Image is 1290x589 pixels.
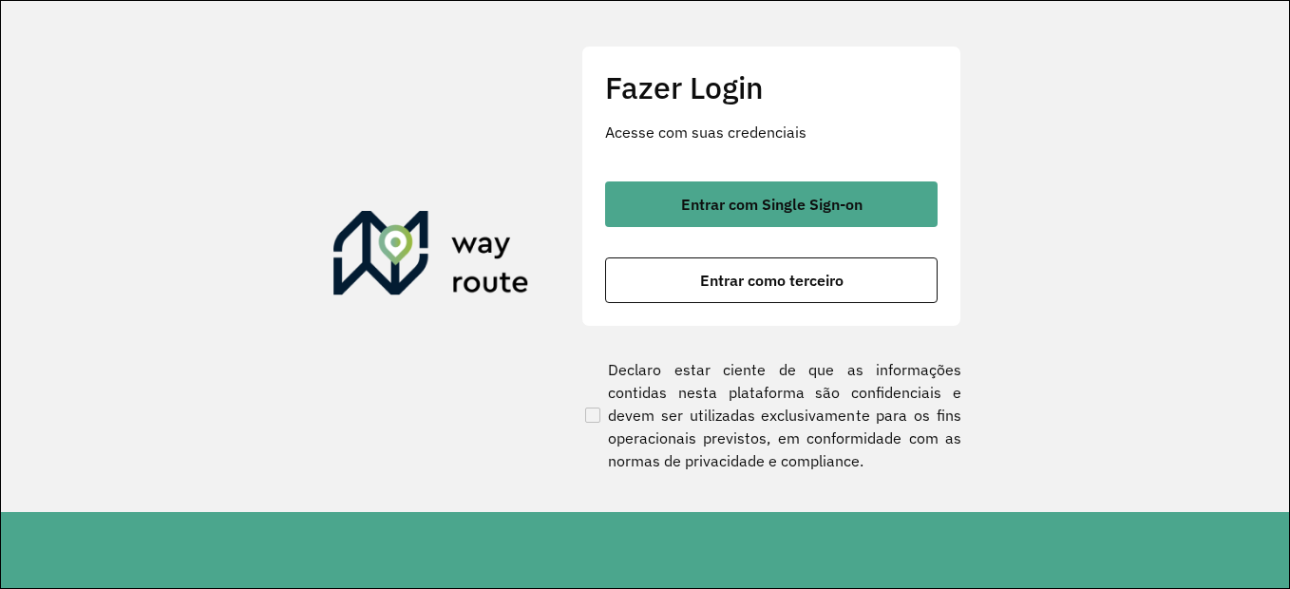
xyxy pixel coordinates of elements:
button: button [605,181,938,227]
span: Entrar com Single Sign-on [681,197,863,212]
p: Acesse com suas credenciais [605,121,938,143]
button: button [605,257,938,303]
img: Roteirizador AmbevTech [333,211,529,302]
h2: Fazer Login [605,69,938,105]
label: Declaro estar ciente de que as informações contidas nesta plataforma são confidenciais e devem se... [581,358,961,472]
span: Entrar como terceiro [700,273,844,288]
